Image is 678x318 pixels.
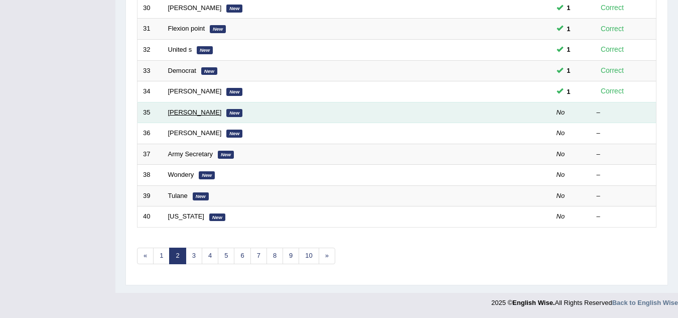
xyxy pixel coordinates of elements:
div: – [597,170,651,180]
div: – [597,212,651,222]
em: New [197,46,213,54]
a: Wondery [168,171,194,178]
a: Back to English Wise [612,299,678,306]
span: You can still take this question [563,65,575,76]
div: Correct [597,23,628,35]
a: United s [168,46,192,53]
td: 39 [138,185,163,206]
a: 8 [266,248,283,264]
em: No [557,129,565,137]
strong: English Wise. [512,299,555,306]
em: New [226,5,242,13]
a: 3 [186,248,202,264]
span: You can still take this question [563,86,575,97]
div: – [597,129,651,138]
a: [US_STATE] [168,213,204,220]
a: 6 [234,248,250,264]
em: No [557,192,565,199]
span: You can still take this question [563,44,575,55]
em: New [226,88,242,96]
div: Correct [597,2,628,14]
a: 10 [299,248,319,264]
div: – [597,191,651,201]
td: 33 [138,60,163,81]
a: [PERSON_NAME] [168,4,222,12]
em: New [210,25,226,33]
a: 2 [169,248,186,264]
a: [PERSON_NAME] [168,109,222,116]
div: – [597,108,651,118]
td: 38 [138,165,163,186]
div: Correct [597,65,628,76]
em: New [218,151,234,159]
div: 2025 © All Rights Reserved [491,293,678,307]
td: 35 [138,102,163,123]
em: No [557,171,565,178]
td: 37 [138,144,163,165]
a: » [319,248,335,264]
a: 1 [153,248,170,264]
em: No [557,150,565,158]
em: No [557,109,565,116]
div: Correct [597,44,628,55]
em: New [199,171,215,179]
a: 5 [218,248,234,264]
a: Tulane [168,192,188,199]
a: Flexion point [168,25,205,32]
em: New [193,192,209,200]
a: Democrat [168,67,196,74]
a: [PERSON_NAME] [168,87,222,95]
em: New [226,130,242,138]
a: « [137,248,154,264]
a: [PERSON_NAME] [168,129,222,137]
a: Army Secretary [168,150,213,158]
td: 32 [138,39,163,60]
td: 40 [138,206,163,228]
a: 9 [283,248,299,264]
td: 31 [138,19,163,40]
em: New [209,214,225,222]
a: 4 [202,248,218,264]
td: 34 [138,81,163,102]
span: You can still take this question [563,3,575,13]
div: Correct [597,85,628,97]
div: – [597,150,651,159]
em: New [201,67,217,75]
td: 36 [138,123,163,144]
em: New [226,109,242,117]
a: 7 [250,248,267,264]
span: You can still take this question [563,24,575,34]
em: No [557,213,565,220]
